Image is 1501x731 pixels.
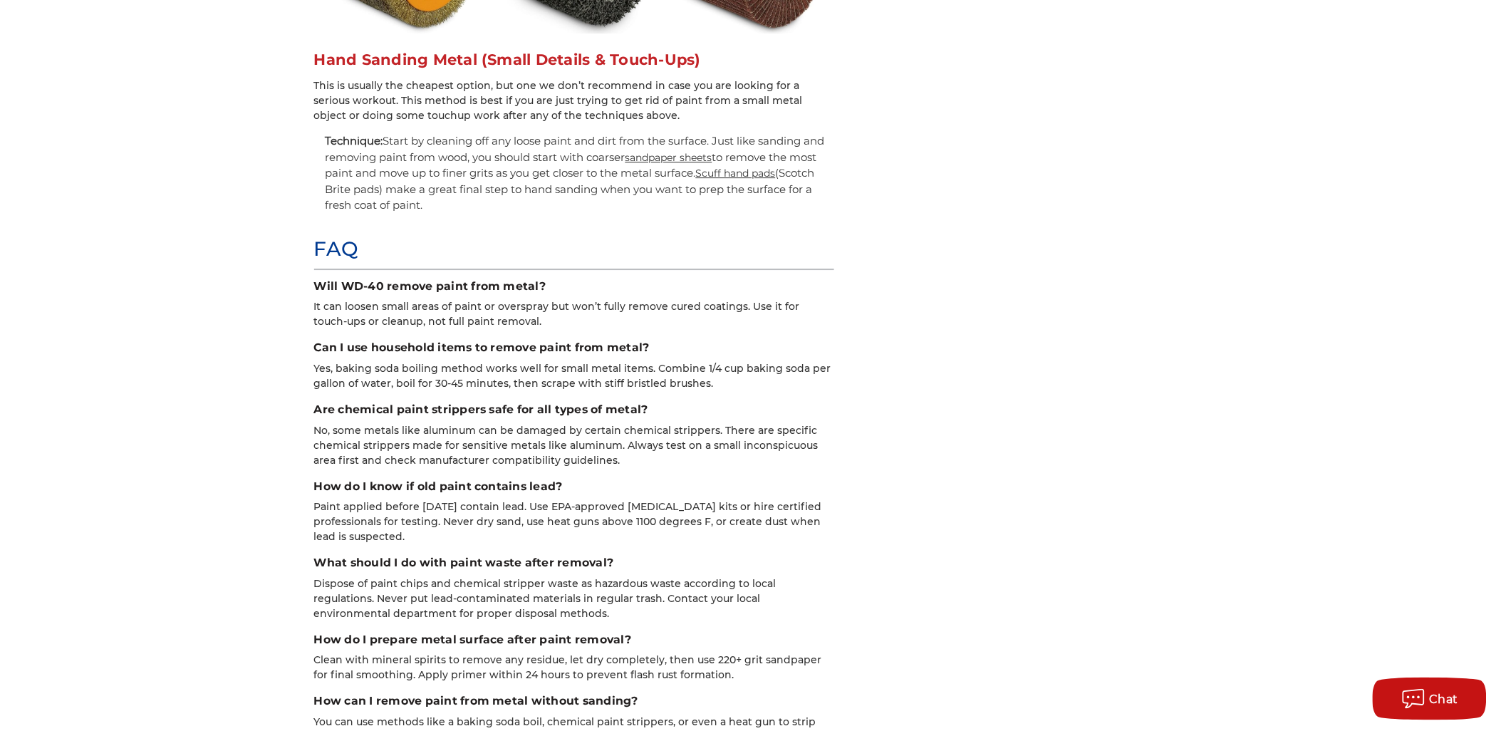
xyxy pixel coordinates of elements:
h4: Can I use household items to remove paint from metal? [314,339,834,356]
h4: How do I prepare metal surface after paint removal? [314,631,834,648]
p: Dispose of paint chips and chemical stripper waste as hazardous waste according to local regulati... [314,576,834,621]
li: Start by cleaning off any loose paint and dirt from the surface. Just like sanding and removing p... [326,133,834,214]
h4: What should I do with paint waste after removal? [314,554,834,571]
p: No, some metals like aluminum can be damaged by certain chemical strippers. There are specific ch... [314,423,834,468]
h4: Are chemical paint strippers safe for all types of metal? [314,401,834,418]
p: Yes, baking soda boiling method works well for small metal items. Combine 1/4 cup baking soda per... [314,361,834,391]
h4: How can I remove paint from metal without sanding? [314,693,834,710]
p: Clean with mineral spirits to remove any residue, let dry completely, then use 220+ grit sandpape... [314,653,834,683]
p: It can loosen small areas of paint or overspray but won’t fully remove cured coatings. Use it for... [314,299,834,329]
span: Chat [1430,693,1459,706]
h4: How do I know if old paint contains lead? [314,478,834,495]
button: Chat [1373,678,1487,720]
a: Scuff hand pads [696,167,776,180]
h2: FAQ [314,234,834,270]
h3: Hand Sanding Metal (Small Details & Touch-Ups) [314,48,834,71]
p: Paint applied before [DATE] contain lead. Use EPA-approved [MEDICAL_DATA] kits or hire certified ... [314,499,834,544]
span: Technique: [326,134,383,147]
h4: Will WD-40 remove paint from metal? [314,278,834,295]
a: sandpaper sheets [625,151,712,164]
p: This is usually the cheapest option, but one we don’t recommend in case you are looking for a ser... [314,78,834,123]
